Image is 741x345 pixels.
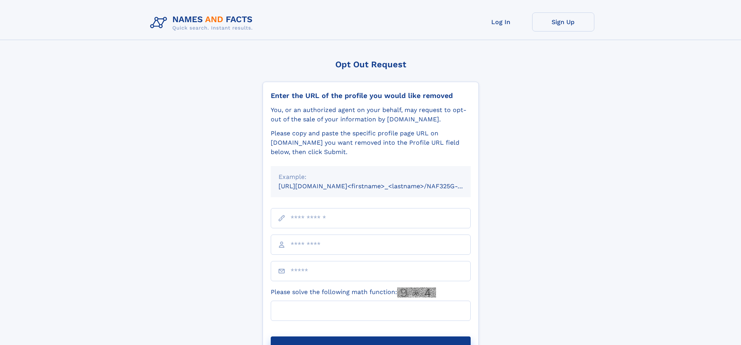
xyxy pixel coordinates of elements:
[271,105,471,124] div: You, or an authorized agent on your behalf, may request to opt-out of the sale of your informatio...
[271,287,436,298] label: Please solve the following math function:
[279,172,463,182] div: Example:
[271,129,471,157] div: Please copy and paste the specific profile page URL on [DOMAIN_NAME] you want removed into the Pr...
[271,91,471,100] div: Enter the URL of the profile you would like removed
[263,60,479,69] div: Opt Out Request
[279,182,485,190] small: [URL][DOMAIN_NAME]<firstname>_<lastname>/NAF325G-xxxxxxxx
[147,12,259,33] img: Logo Names and Facts
[532,12,594,32] a: Sign Up
[470,12,532,32] a: Log In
